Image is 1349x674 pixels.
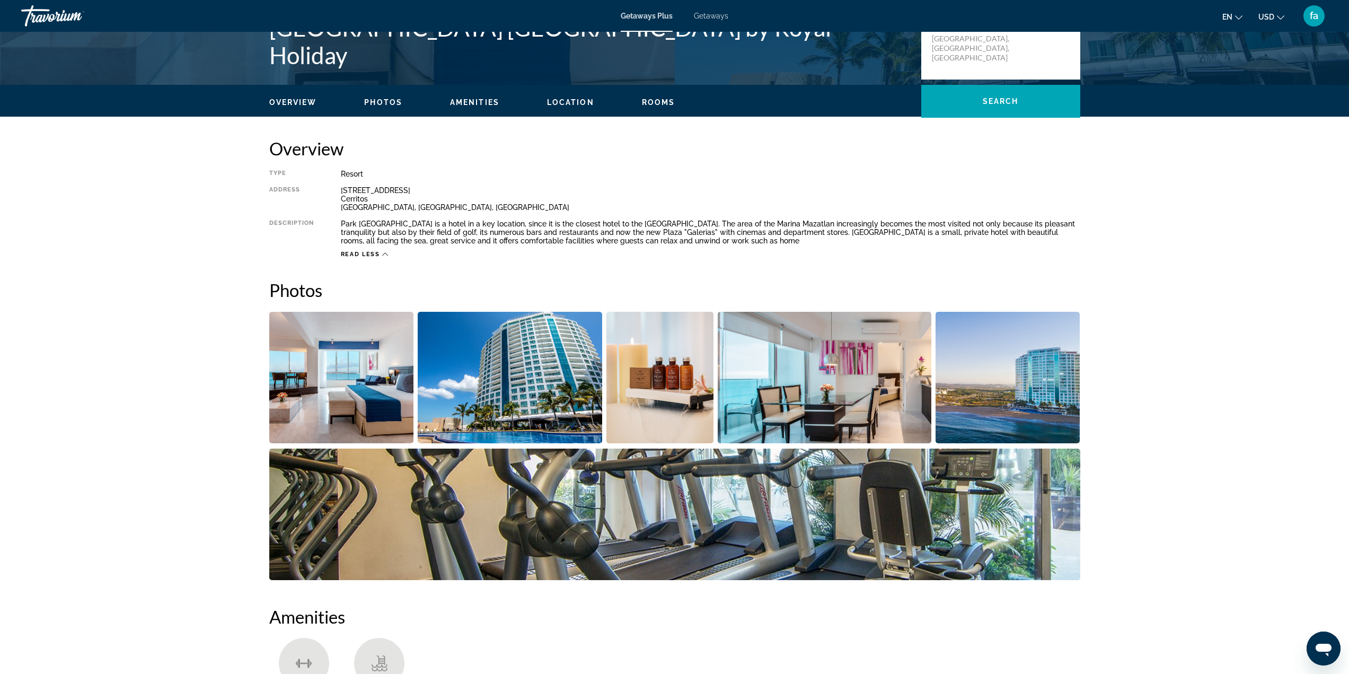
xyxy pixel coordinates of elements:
[1310,11,1318,21] span: fa
[269,448,1080,581] button: Open full-screen image slider
[694,12,728,20] a: Getaways
[269,186,314,212] div: Address
[341,250,389,258] button: Read less
[983,97,1019,106] span: Search
[341,220,1080,245] div: Park [GEOGRAPHIC_DATA] is a hotel in a key location, since it is the closest hotel to the [GEOGRA...
[718,311,931,444] button: Open full-screen image slider
[1222,9,1242,24] button: Change language
[269,138,1080,159] h2: Overview
[642,98,675,107] button: Rooms
[1307,632,1341,666] iframe: Button to launch messaging window
[547,98,594,107] button: Location
[341,186,1080,212] div: [STREET_ADDRESS] Cerritos [GEOGRAPHIC_DATA], [GEOGRAPHIC_DATA], [GEOGRAPHIC_DATA]
[921,85,1080,118] button: Search
[1300,5,1328,27] button: User Menu
[341,170,1080,178] div: Resort
[418,311,602,444] button: Open full-screen image slider
[364,98,402,107] button: Photos
[1258,13,1274,21] span: USD
[269,279,1080,301] h2: Photos
[621,12,673,20] a: Getaways Plus
[606,311,714,444] button: Open full-screen image slider
[269,14,911,69] h1: [GEOGRAPHIC_DATA] [GEOGRAPHIC_DATA] by Royal Holiday
[269,220,314,245] div: Description
[269,98,317,107] button: Overview
[936,311,1080,444] button: Open full-screen image slider
[932,15,1017,63] p: [STREET_ADDRESS] Cerritos [GEOGRAPHIC_DATA], [GEOGRAPHIC_DATA], [GEOGRAPHIC_DATA]
[1222,13,1232,21] span: en
[21,2,127,30] a: Travorium
[269,170,314,178] div: Type
[269,311,414,444] button: Open full-screen image slider
[1258,9,1284,24] button: Change currency
[341,251,380,258] span: Read less
[450,98,499,107] button: Amenities
[269,606,1080,627] h2: Amenities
